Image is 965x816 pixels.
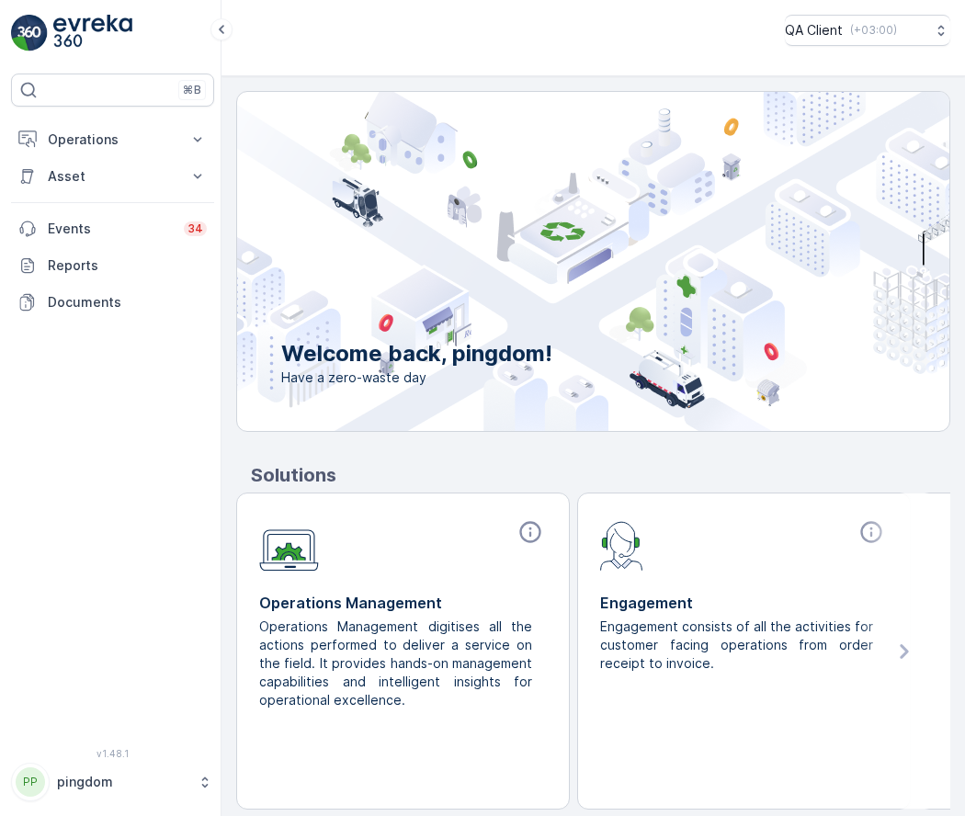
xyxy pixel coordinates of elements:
img: logo [11,15,48,51]
button: QA Client(+03:00) [785,15,950,46]
p: Documents [48,293,207,312]
span: Have a zero-waste day [281,368,552,387]
p: Events [48,220,173,238]
p: Operations Management [259,592,547,614]
button: PPpingdom [11,763,214,801]
p: Solutions [251,461,950,489]
p: ⌘B [183,83,201,97]
img: module-icon [259,519,319,572]
img: module-icon [600,519,643,571]
p: QA Client [785,21,843,40]
p: Welcome back, pingdom! [281,339,552,368]
p: pingdom [57,773,188,791]
p: Engagement [600,592,888,614]
button: Operations [11,121,214,158]
p: ( +03:00 ) [850,23,897,38]
p: Reports [48,256,207,275]
button: Asset [11,158,214,195]
a: Events34 [11,210,214,247]
a: Documents [11,284,214,321]
p: Asset [48,167,177,186]
p: Operations [48,130,177,149]
img: logo_light-DOdMpM7g.png [53,15,132,51]
div: PP [16,767,45,797]
p: Operations Management digitises all the actions performed to deliver a service on the field. It p... [259,618,532,709]
p: 34 [187,221,203,236]
span: v 1.48.1 [11,748,214,759]
img: city illustration [154,92,949,431]
p: Engagement consists of all the activities for customer facing operations from order receipt to in... [600,618,873,673]
a: Reports [11,247,214,284]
